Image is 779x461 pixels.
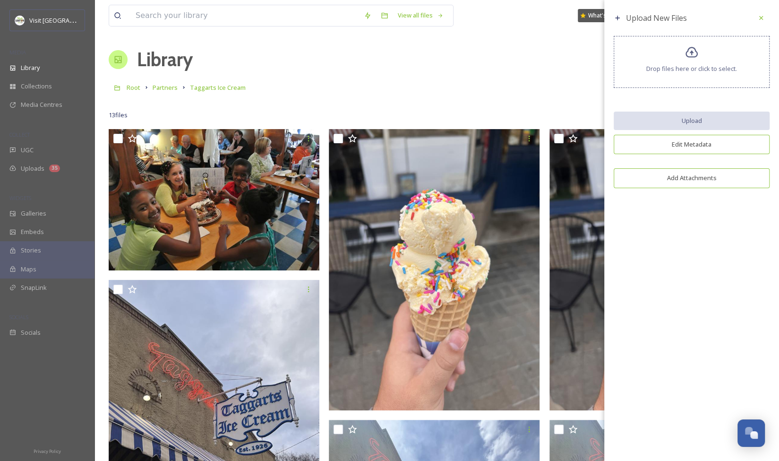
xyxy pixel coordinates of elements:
[21,265,36,274] span: Maps
[49,165,60,172] div: 35
[127,82,140,93] a: Root
[190,83,246,92] span: Taggarts Ice Cream
[21,100,62,109] span: Media Centres
[9,313,28,321] span: SOCIALS
[21,146,34,155] span: UGC
[21,246,41,255] span: Stories
[21,209,46,218] span: Galleries
[137,45,193,74] a: Library
[549,129,760,410] img: Taggarts Ice Cream customer holding a vanilla waffle cone with rainbow sprinkles (2).jpg
[34,445,61,456] a: Privacy Policy
[737,419,765,447] button: Open Chat
[614,135,770,154] button: Edit Metadata
[21,328,41,337] span: Socials
[190,82,246,93] a: Taggarts Ice Cream
[9,194,31,201] span: WIDGETS
[578,9,625,22] a: What's New
[393,6,448,25] a: View all files
[9,49,26,56] span: MEDIA
[21,63,40,72] span: Library
[626,13,687,23] span: Upload New Files
[614,168,770,188] button: Add Attachments
[21,82,52,91] span: Collections
[109,111,128,120] span: 13 file s
[329,129,539,410] img: Taggarts Ice Cream customer holding a vanilla waffle cone with rainbow sprinkles (3).jpg
[153,83,178,92] span: Partners
[614,112,770,130] button: Upload
[127,83,140,92] span: Root
[9,131,30,138] span: COLLECT
[153,82,178,93] a: Partners
[15,16,25,25] img: download.jpeg
[21,164,44,173] span: Uploads
[131,5,359,26] input: Search your library
[34,448,61,454] span: Privacy Policy
[109,129,319,270] img: TaggartsIceCreamKids.JPG
[21,227,44,236] span: Embeds
[29,16,103,25] span: Visit [GEOGRAPHIC_DATA]
[21,283,47,292] span: SnapLink
[646,64,737,73] span: Drop files here or click to select.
